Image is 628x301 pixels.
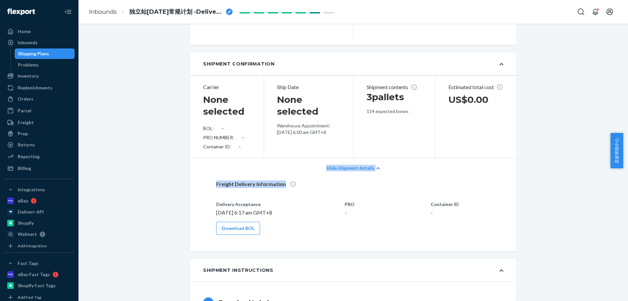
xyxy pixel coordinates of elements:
p: Estimated total cost [448,84,504,91]
div: Reporting [18,153,40,160]
div: - [242,134,244,141]
div: Shopify [18,220,34,226]
button: Download BOL [216,222,260,235]
div: - [221,125,223,132]
a: Home [4,26,75,37]
div: Deliverr API [18,209,44,215]
p: Hide shipment details [326,165,375,171]
div: Shipping Plans [18,50,49,57]
div: Fast Tags [18,260,39,267]
ol: breadcrumbs [84,2,238,22]
a: Parcel [4,105,75,116]
div: Home [18,28,31,35]
span: 独立站2025年10月常规计划 -Deliverr-SF20250722 [129,8,223,16]
a: Replenishments [4,83,75,93]
div: Walmart [18,231,37,237]
div: Integrations [18,186,45,193]
div: Replenishments [18,85,52,91]
div: Freight [18,119,34,126]
div: eBay Fast Tags [18,271,50,278]
div: Shipment Confirmation [203,61,275,67]
h1: 3 pallets [367,91,422,103]
p: Delivery Acceptance [216,201,319,208]
img: Flexport logo [7,9,35,15]
div: Add Integration [18,243,47,249]
h1: None selected [277,94,340,117]
button: Open Search Box [574,5,587,18]
a: Freight [4,117,75,128]
button: Close Navigation [61,5,75,18]
button: Integrations [4,184,75,195]
a: eBay Fast Tags [4,269,75,280]
div: Prep [18,130,28,137]
div: Billing [18,165,31,172]
div: BOL: [203,125,251,132]
a: Billing [4,163,75,174]
a: Prep [4,128,75,139]
a: Problems [15,60,75,70]
h1: None selected [203,94,251,117]
a: Inbounds [4,37,75,48]
div: Parcel [18,107,31,114]
a: Reporting [4,151,75,162]
a: Shopify [4,218,75,228]
div: Problems [18,62,39,68]
div: Shopify Fast Tags [18,282,56,289]
div: eBay [18,198,28,204]
p: Container ID [431,201,490,208]
a: Shipping Plans [15,48,75,59]
h1: US$0.00 [448,94,504,105]
a: Returns [4,140,75,150]
div: Container ID: [203,143,251,150]
p: Ship Date [277,84,340,91]
a: Inventory [4,71,75,81]
div: Add Fast Tag [18,294,41,300]
p: Carrier [203,84,251,91]
div: Inventory [18,73,39,79]
a: Shopify Fast Tags [4,280,75,291]
a: Walmart [4,229,75,239]
p: Shipment contents [367,84,422,91]
div: Inbounds [18,39,38,46]
p: Warehouse Appointment: [DATE] 6:00 am GMT+8 [277,122,340,136]
div: PRO NUMBER: [203,134,251,141]
p: PRO [345,201,404,208]
p: - [345,209,404,216]
a: Add Integration [4,242,75,250]
button: 卖家帮助中心 [610,133,623,168]
a: Orders [4,94,75,104]
button: Open notifications [589,5,602,18]
div: Returns [18,141,35,148]
p: Freight Delivery Information [216,180,286,188]
a: Inbounds [89,8,117,15]
a: eBay [4,196,75,206]
p: [DATE] 6:17 am GMT+8 [216,209,319,216]
button: Fast Tags [4,258,75,269]
div: Orders [18,96,33,102]
p: - [431,209,490,216]
a: Deliverr API [4,207,75,217]
p: 114 expected boxes [367,108,422,115]
div: - [239,143,241,150]
div: Shipment Instructions [203,267,273,273]
button: Open account menu [603,5,616,18]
